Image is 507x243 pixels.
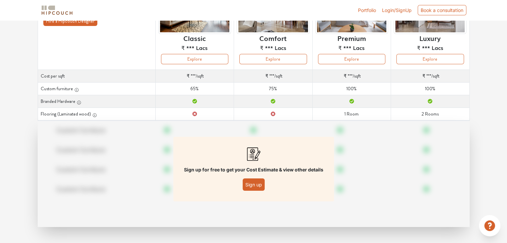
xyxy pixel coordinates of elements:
td: 2 Rooms [391,108,469,121]
h6: Luxury [419,34,441,42]
button: Explore [396,54,464,64]
td: /sqft [155,70,234,83]
h6: Premium [337,34,366,42]
td: /sqft [391,70,469,83]
td: /sqft [234,70,312,83]
th: Branded Hardware [38,95,155,108]
button: Hire a Hipcouch Designer [43,16,97,26]
td: 1 Room [312,108,391,121]
td: 65% [155,83,234,95]
button: Sign up [243,178,265,191]
img: logo-horizontal.svg [40,4,74,16]
th: Custom furniture [38,83,155,95]
td: 100% [391,83,469,95]
button: Explore [318,54,385,64]
td: 75% [234,83,312,95]
h6: Comfort [259,34,287,42]
td: 100% [312,83,391,95]
p: Sign up for free to get your Cost Estimate & view other details [184,166,323,173]
span: logo-horizontal.svg [40,3,74,18]
div: Book a consultation [418,5,466,15]
button: Explore [239,54,307,64]
td: /sqft [312,70,391,83]
th: Cost per sqft [38,70,155,83]
span: Login/SignUp [382,7,412,13]
button: Explore [161,54,228,64]
h6: Classic [183,34,206,42]
th: Flooring (Laminated wood) [38,108,155,121]
a: Portfolio [358,7,376,14]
